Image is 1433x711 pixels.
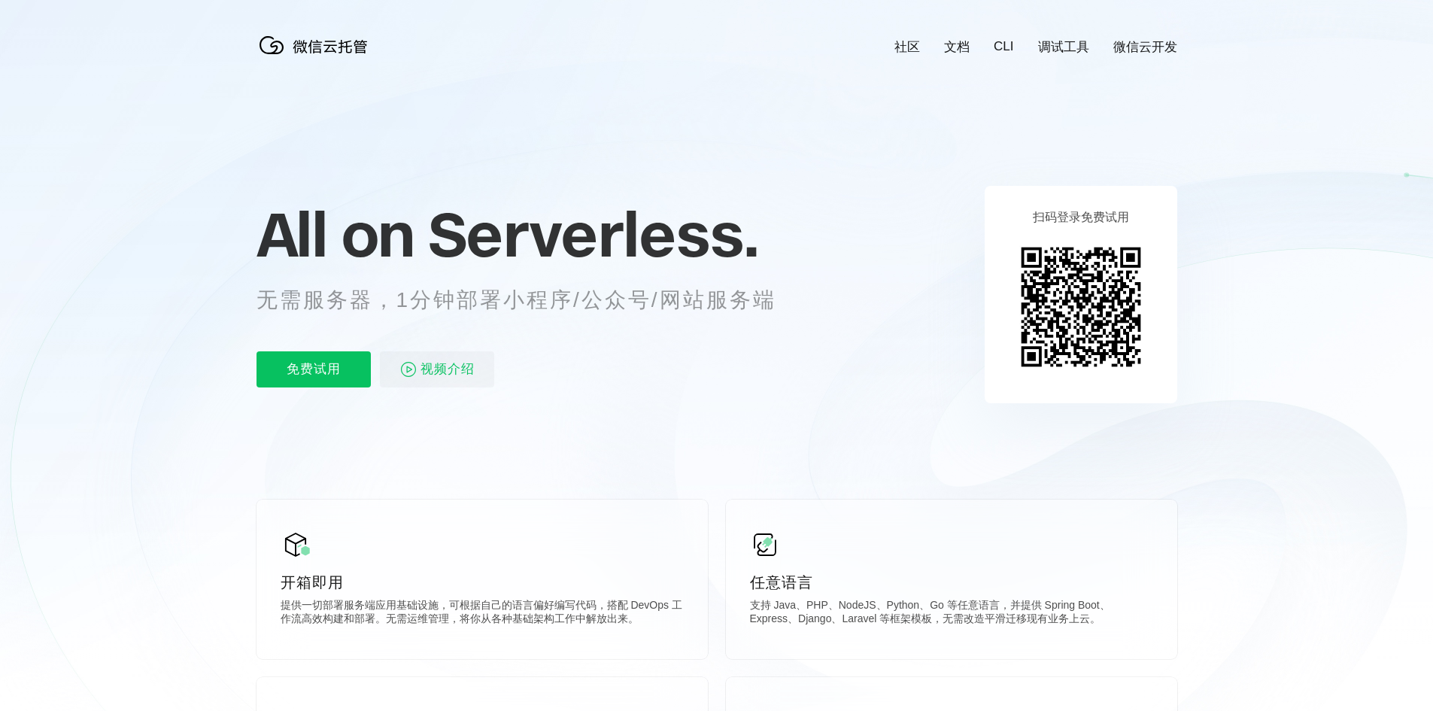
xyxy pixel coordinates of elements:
span: Serverless. [428,196,758,272]
a: 调试工具 [1038,38,1089,56]
span: 视频介绍 [420,351,475,387]
a: 文档 [944,38,970,56]
img: video_play.svg [399,360,417,378]
p: 任意语言 [750,572,1153,593]
p: 提供一切部署服务端应用基础设施，可根据自己的语言偏好编写代码，搭配 DevOps 工作流高效构建和部署。无需运维管理，将你从各种基础架构工作中解放出来。 [281,599,684,629]
p: 支持 Java、PHP、NodeJS、Python、Go 等任意语言，并提供 Spring Boot、Express、Django、Laravel 等框架模板，无需改造平滑迁移现有业务上云。 [750,599,1153,629]
a: 微信云开发 [1113,38,1177,56]
p: 无需服务器，1分钟部署小程序/公众号/网站服务端 [257,285,804,315]
a: 社区 [894,38,920,56]
a: 微信云托管 [257,50,377,62]
span: All on [257,196,414,272]
p: 扫码登录免费试用 [1033,210,1129,226]
img: 微信云托管 [257,30,377,60]
a: CLI [994,39,1013,54]
p: 免费试用 [257,351,371,387]
p: 开箱即用 [281,572,684,593]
